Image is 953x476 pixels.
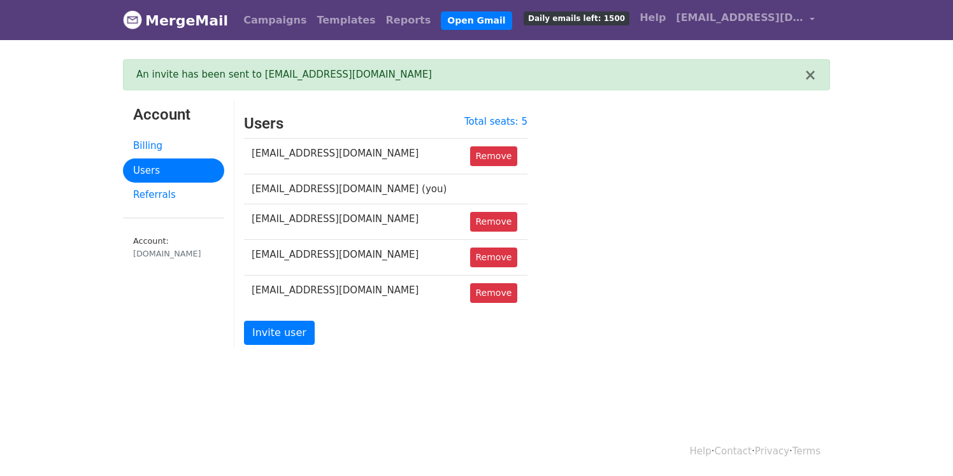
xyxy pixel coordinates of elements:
span: Daily emails left: 1500 [524,11,629,25]
td: [EMAIL_ADDRESS][DOMAIN_NAME] [244,138,462,174]
td: [EMAIL_ADDRESS][DOMAIN_NAME] [244,204,462,240]
a: Campaigns [238,8,312,33]
a: Reports [381,8,436,33]
button: × [804,67,817,83]
a: Help [634,5,671,31]
a: MergeMail [123,7,228,34]
a: Terms [792,445,820,457]
a: Remove [470,283,518,303]
a: Contact [715,445,752,457]
a: Referrals [123,183,224,207]
a: Templates [312,8,380,33]
h3: Users [244,115,527,133]
a: Daily emails left: 1500 [519,5,634,31]
a: Open Gmail [441,11,512,30]
a: Help [690,445,712,457]
small: Account: [133,236,214,260]
a: Users [123,158,224,183]
a: [EMAIL_ADDRESS][DOMAIN_NAME] [671,5,820,35]
h3: Account [133,106,214,124]
a: Privacy [755,445,789,457]
td: [EMAIL_ADDRESS][DOMAIN_NAME] [244,276,462,311]
a: Total seats: 5 [464,116,527,127]
div: An invite has been sent to [EMAIL_ADDRESS][DOMAIN_NAME] [136,67,804,82]
a: Remove [470,146,518,166]
td: [EMAIL_ADDRESS][DOMAIN_NAME] (you) [244,174,462,204]
td: [EMAIL_ADDRESS][DOMAIN_NAME] [244,240,462,276]
img: MergeMail logo [123,10,142,29]
span: [EMAIL_ADDRESS][DOMAIN_NAME] [676,10,803,25]
a: Invite user [244,321,315,345]
a: Remove [470,212,518,232]
a: Billing [123,134,224,158]
div: [DOMAIN_NAME] [133,248,214,260]
a: Remove [470,248,518,267]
